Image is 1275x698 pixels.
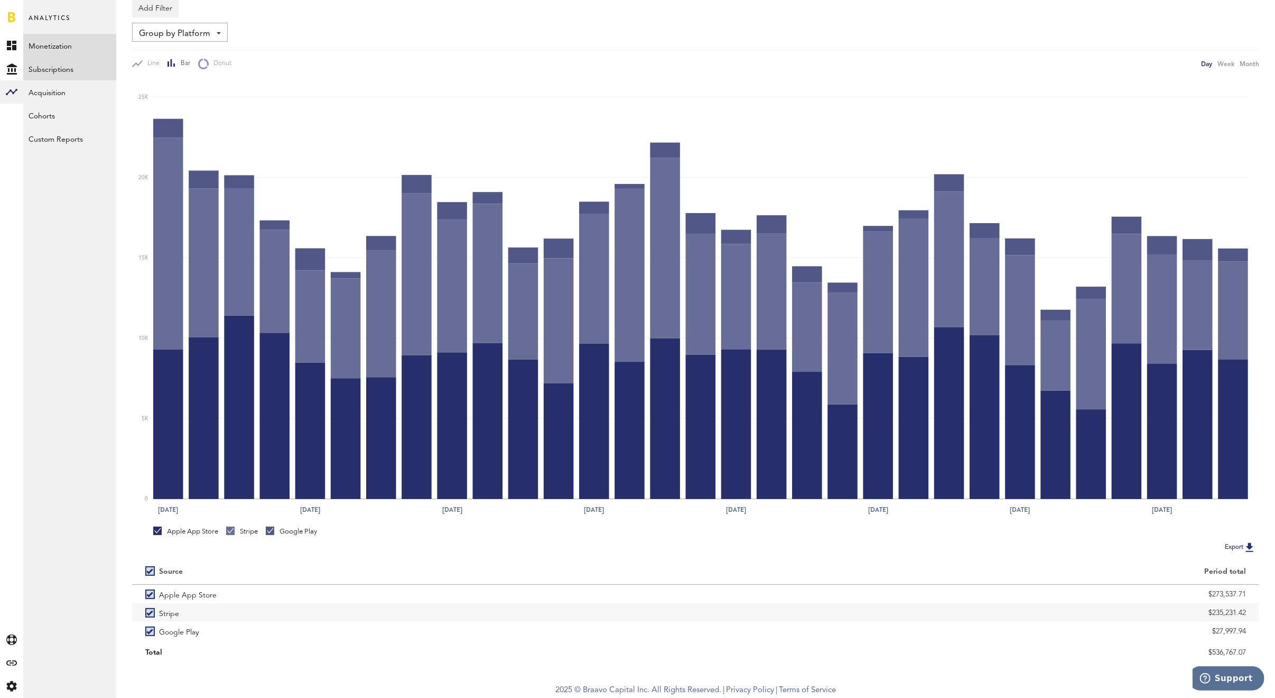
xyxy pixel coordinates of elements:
div: $27,997.94 [709,623,1246,639]
div: Month [1240,58,1259,69]
span: Stripe [159,603,179,622]
a: Monetization [23,34,116,57]
text: [DATE] [442,506,462,515]
text: 20K [138,175,148,180]
a: Custom Reports [23,127,116,150]
text: [DATE] [1010,506,1030,515]
div: Week [1217,58,1234,69]
text: [DATE] [584,506,604,515]
text: [DATE] [1152,506,1172,515]
text: 15K [138,255,148,261]
text: [DATE] [726,506,746,515]
span: Group by Platform [139,25,210,43]
text: [DATE] [868,506,888,515]
div: Period total [709,567,1246,576]
div: $273,537.71 [709,586,1246,602]
a: Terms of Service [779,686,836,694]
text: 5K [142,416,148,421]
text: [DATE] [158,506,178,515]
a: Subscriptions [23,57,116,80]
div: $536,767.07 [709,645,1246,660]
text: [DATE] [300,506,320,515]
div: Day [1201,58,1212,69]
img: Export [1243,541,1256,554]
span: Line [143,59,160,68]
span: Donut [209,59,231,68]
a: Cohorts [23,104,116,127]
div: Google Play [266,527,317,536]
text: 0 [145,497,148,502]
span: Analytics [29,12,70,34]
text: 10K [138,336,148,341]
div: Source [159,567,183,576]
div: Total [145,645,683,660]
button: Export [1222,540,1259,554]
iframe: Opens a widget where you can find more information [1193,666,1264,693]
span: Bar [176,59,190,68]
div: Apple App Store [153,527,218,536]
div: $235,231.42 [709,605,1246,621]
span: Apple App Store [159,585,217,603]
a: Acquisition [23,80,116,104]
span: Google Play [159,622,199,640]
div: Stripe [226,527,258,536]
a: Privacy Policy [726,686,774,694]
text: 25K [138,95,148,100]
